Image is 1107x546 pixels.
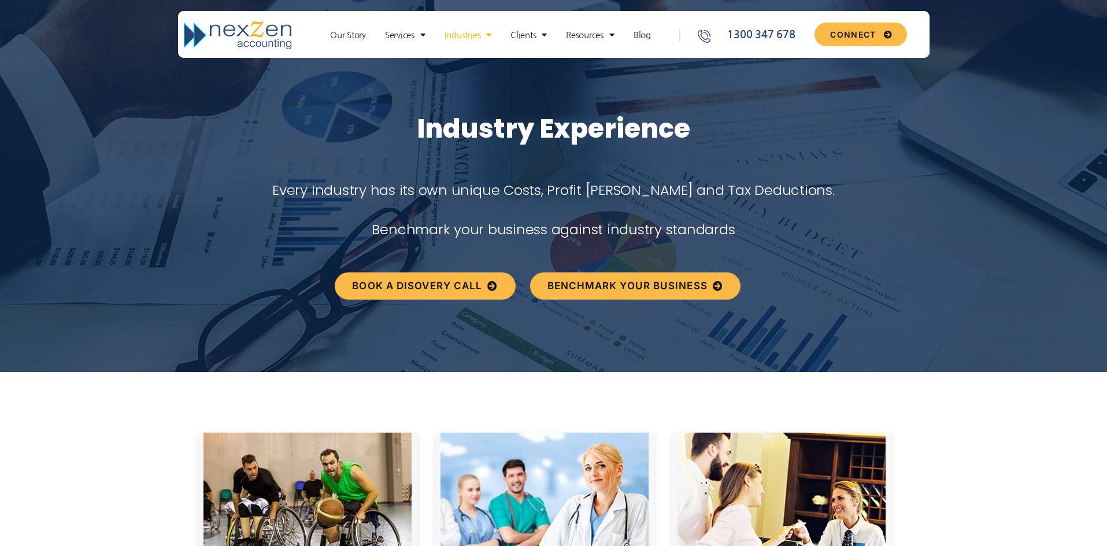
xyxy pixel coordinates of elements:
a: Resources [560,29,620,41]
a: Benchmark your Business [530,272,741,300]
p: Every Industry has its own unique Costs, Profit [PERSON_NAME] and Tax Deductions. [221,178,886,202]
a: Services [379,29,431,41]
p: Benchmark your business against industry standards [221,217,886,242]
span: BOOK A DISOVERY CALL [352,281,482,291]
span: CONNECT [830,31,876,39]
span: 1300 347 678 [724,27,795,43]
span: Benchmark your Business [547,281,708,291]
a: Clients [505,29,553,41]
a: 1300 347 678 [696,27,810,43]
a: BOOK A DISOVERY CALL [335,272,515,300]
a: Industries [439,29,497,41]
a: CONNECT [814,23,906,46]
a: Our Story [324,29,372,41]
nav: Menu [308,29,673,41]
a: Blog [628,29,657,41]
